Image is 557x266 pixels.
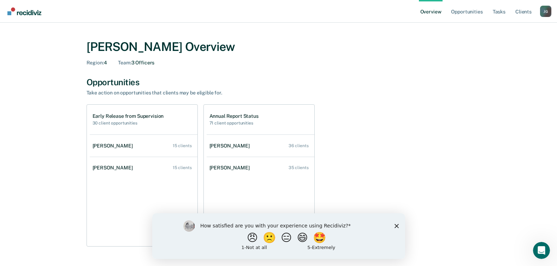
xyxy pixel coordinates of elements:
div: [PERSON_NAME] [93,143,136,149]
a: [PERSON_NAME] 15 clients [90,136,197,156]
h2: 71 client opportunities [209,121,259,126]
a: [PERSON_NAME] 15 clients [90,158,197,178]
h1: Early Release from Supervision [93,113,164,119]
a: [PERSON_NAME] 36 clients [207,136,314,156]
button: Profile dropdown button [540,6,551,17]
a: [PERSON_NAME] 35 clients [207,158,314,178]
span: Region : [87,60,104,65]
img: Recidiviz [7,7,41,15]
div: J G [540,6,551,17]
div: 35 clients [289,165,309,170]
iframe: Survey by Kim from Recidiviz [152,213,405,259]
iframe: Intercom live chat [533,242,550,259]
div: Opportunities [87,77,471,87]
div: 15 clients [173,165,192,170]
h1: Annual Report Status [209,113,259,119]
div: 3 Officers [118,60,154,66]
div: 15 clients [173,143,192,148]
div: 4 [87,60,107,66]
div: [PERSON_NAME] [209,165,253,171]
div: [PERSON_NAME] [209,143,253,149]
div: [PERSON_NAME] [93,165,136,171]
span: Team : [118,60,131,65]
div: [PERSON_NAME] Overview [87,40,471,54]
div: Take action on opportunities that clients may be eligible for. [87,90,334,96]
div: 36 clients [289,143,309,148]
h2: 30 client opportunities [93,121,164,126]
